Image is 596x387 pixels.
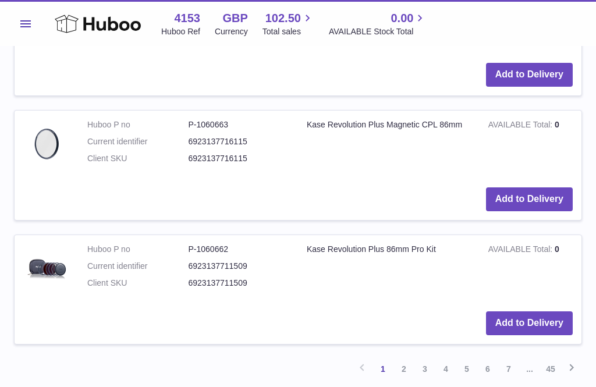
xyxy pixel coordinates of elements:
[161,26,200,37] div: Huboo Ref
[23,244,70,290] img: Kase Revolution Plus 86mm Pro Kit
[87,278,189,289] dt: Client SKU
[87,119,189,130] dt: Huboo P no
[87,136,189,147] dt: Current identifier
[519,358,540,379] span: ...
[480,111,581,179] td: 0
[189,153,290,164] dd: 6923137716115
[456,358,477,379] a: 5
[189,278,290,289] dd: 6923137711509
[262,10,314,37] a: 102.50 Total sales
[189,136,290,147] dd: 6923137716115
[222,10,247,26] strong: GBP
[87,153,189,164] dt: Client SKU
[262,26,314,37] span: Total sales
[298,235,480,303] td: Kase Revolution Plus 86mm Pro Kit
[414,358,435,379] a: 3
[391,10,413,26] span: 0.00
[486,187,573,211] button: Add to Delivery
[329,26,427,37] span: AVAILABLE Stock Total
[189,261,290,272] dd: 6923137711509
[265,10,301,26] span: 102.50
[435,358,456,379] a: 4
[498,358,519,379] a: 7
[486,311,573,335] button: Add to Delivery
[87,244,189,255] dt: Huboo P no
[480,235,581,303] td: 0
[477,358,498,379] a: 6
[488,120,555,132] strong: AVAILABLE Total
[488,244,555,257] strong: AVAILABLE Total
[393,358,414,379] a: 2
[329,10,427,37] a: 0.00 AVAILABLE Stock Total
[215,26,248,37] div: Currency
[372,358,393,379] a: 1
[298,111,480,179] td: Kase Revolution Plus Magnetic CPL 86mm
[189,119,290,130] dd: P-1060663
[540,358,561,379] a: 45
[174,10,200,26] strong: 4153
[486,63,573,87] button: Add to Delivery
[23,119,70,166] img: Kase Revolution Plus Magnetic CPL 86mm
[189,244,290,255] dd: P-1060662
[87,261,189,272] dt: Current identifier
